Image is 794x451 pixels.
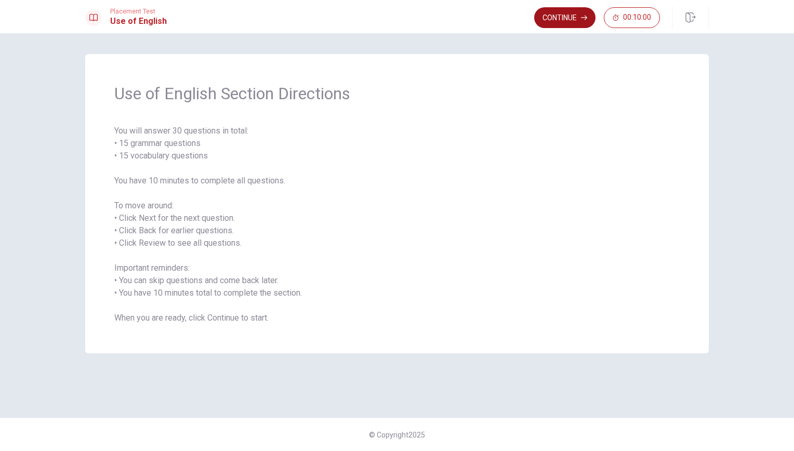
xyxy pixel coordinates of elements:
button: Continue [534,7,595,28]
span: Placement Test [110,8,167,15]
span: © Copyright 2025 [369,431,425,439]
span: You will answer 30 questions in total: • 15 grammar questions • 15 vocabulary questions You have ... [114,125,680,324]
button: 00:10:00 [604,7,660,28]
span: Use of English Section Directions [114,83,680,104]
h1: Use of English [110,15,167,28]
span: 00:10:00 [623,14,651,22]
